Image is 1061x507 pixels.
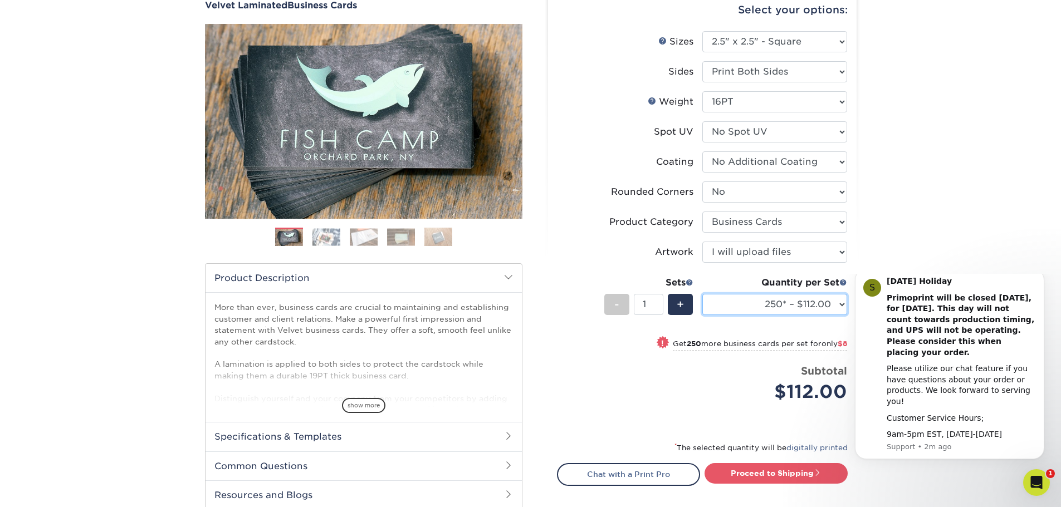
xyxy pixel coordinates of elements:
span: ! [661,337,664,349]
span: + [677,296,684,313]
a: Chat with a Print Pro [557,463,700,485]
div: Sides [668,65,693,78]
div: $112.00 [711,378,847,405]
h2: Common Questions [206,451,522,480]
iframe: Google Customer Reviews [3,473,95,503]
strong: Subtotal [801,365,847,377]
img: Business Cards 01 [275,224,303,252]
small: Get more business cards per set for [673,339,847,351]
iframe: Intercom notifications message [838,274,1061,477]
img: Business Cards 04 [387,228,415,245]
span: show more [342,398,385,413]
img: Business Cards 02 [312,228,340,245]
small: The selected quantity will be [674,444,848,452]
span: only [822,339,847,348]
p: Message from Support, sent 2m ago [48,168,198,178]
div: Sizes [658,35,693,48]
a: digitally printed [786,444,848,452]
span: $8 [838,339,847,348]
span: - [614,296,619,313]
b: Primoprint will be closed [DATE], for [DATE]. This day will not count towards production timing, ... [48,19,196,83]
div: 9am-5pm EST, [DATE]-[DATE] [48,155,198,166]
div: Profile image for Support [25,5,43,23]
div: Spot UV [654,125,693,139]
h2: Product Description [206,264,522,292]
div: Rounded Corners [611,185,693,199]
b: [DATE] Holiday [48,3,114,12]
strong: 250 [687,339,701,348]
div: Quantity per Set [702,276,847,289]
div: Sets [604,276,693,289]
div: Coating [656,155,693,169]
div: Customer Service Hours; [48,139,198,150]
iframe: Intercom live chat [1023,469,1050,496]
div: Please utilize our chat feature if you have questions about your order or products. We look forwa... [48,90,198,133]
img: Business Cards 03 [350,228,378,245]
div: Product Category [609,215,693,229]
span: 1 [1046,469,1055,478]
p: More than ever, business cards are crucial to maintaining and establishing customer and client re... [214,302,513,483]
div: Artwork [655,245,693,259]
h2: Specifications & Templates [206,422,522,451]
div: Weight [648,95,693,109]
a: Proceed to Shipping [705,463,848,483]
img: Business Cards 05 [424,227,452,247]
div: Message content [48,2,198,166]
